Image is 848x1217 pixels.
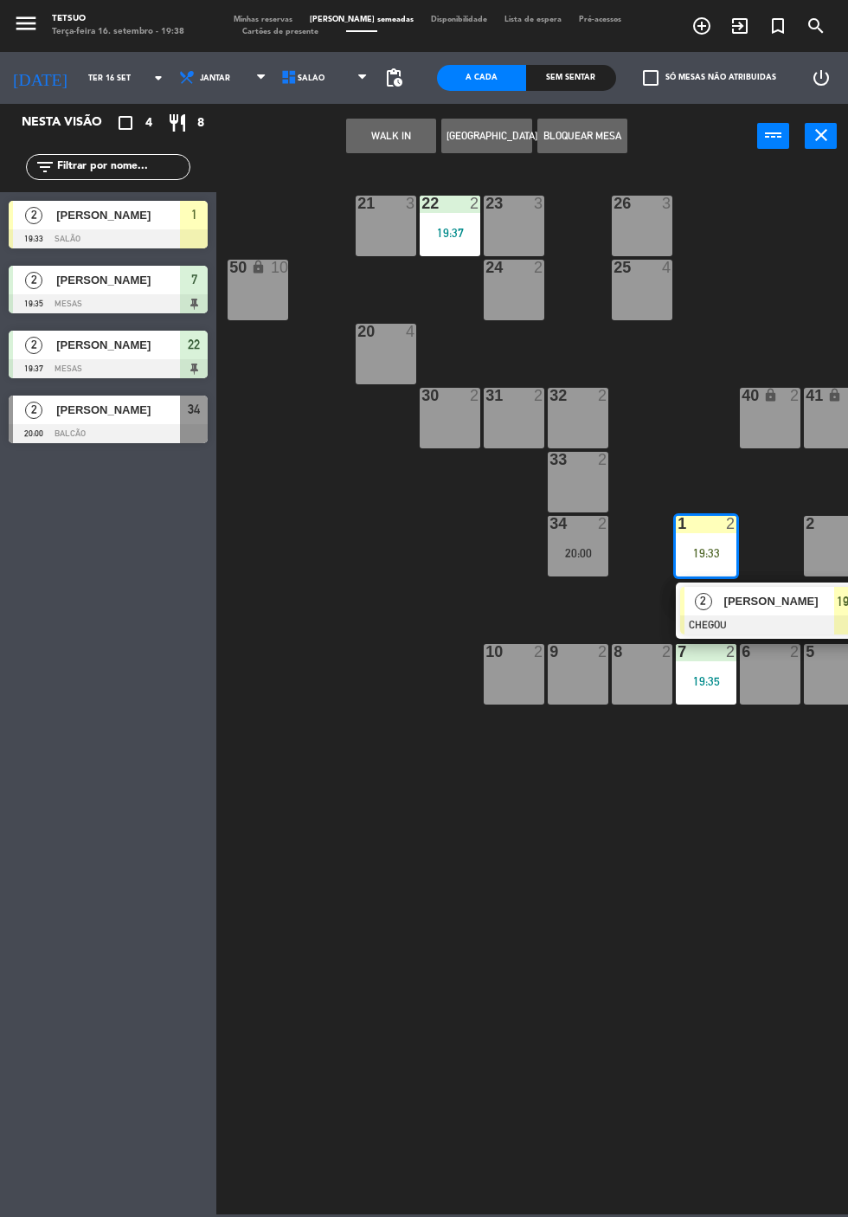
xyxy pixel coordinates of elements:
div: 3 [406,196,416,211]
div: 5 [806,644,806,660]
div: 4 [662,260,672,275]
span: Salão [298,74,324,83]
i: crop_square [115,113,136,133]
div: 2 [470,196,480,211]
div: 2 [790,388,800,403]
div: 2 [598,388,608,403]
span: Disponibilidade [422,16,496,23]
button: Bloquear Mesa [537,119,627,153]
div: A cada [437,65,526,91]
i: lock [763,388,778,402]
span: 2 [25,402,42,419]
div: 20 [357,324,358,339]
div: 10 [271,260,288,275]
span: Minhas reservas [225,16,301,23]
span: pending_actions [383,68,404,88]
div: 2 [598,452,608,467]
i: close [811,125,832,145]
span: [PERSON_NAME] [56,401,180,419]
span: 4 [145,113,152,133]
i: restaurant [167,113,188,133]
div: 7 [678,644,678,660]
span: [PERSON_NAME] [56,271,180,289]
i: add_circle_outline [691,16,712,36]
div: Nesta visão [9,113,125,133]
button: [GEOGRAPHIC_DATA] [441,119,531,153]
div: Sem sentar [526,65,615,91]
div: 2 [726,516,736,531]
div: 2 [806,516,806,531]
div: Tetsuo [52,13,184,26]
span: Jantar [200,74,230,83]
div: 2 [534,644,544,660]
div: 19:33 [676,547,736,559]
div: 3 [534,196,544,211]
i: lock [251,260,266,274]
div: 2 [726,644,736,660]
button: close [805,123,837,149]
div: 2 [534,260,544,275]
span: Cartões de presente [234,28,327,35]
div: 6 [742,644,742,660]
span: [PERSON_NAME] semeadas [301,16,422,23]
button: WALK IN [346,119,436,153]
div: 2 [662,644,672,660]
div: 2 [598,516,608,531]
span: check_box_outline_blank [643,70,658,86]
i: power_input [763,125,784,145]
i: search [806,16,826,36]
div: Terça-feira 16. setembro - 19:38 [52,26,184,39]
div: 2 [598,644,608,660]
span: 2 [25,337,42,354]
i: turned_in_not [768,16,788,36]
div: 2 [534,388,544,403]
button: menu [13,10,39,41]
div: 41 [806,388,806,403]
div: 19:35 [676,675,736,687]
div: 2 [470,388,480,403]
span: [PERSON_NAME] [56,206,180,224]
button: power_input [757,123,789,149]
i: power_settings_new [811,68,832,88]
div: 20:00 [548,547,608,559]
span: 22 [188,334,200,355]
div: 22 [421,196,422,211]
span: 8 [197,113,204,133]
span: 2 [25,272,42,289]
span: 2 [695,593,712,610]
span: [PERSON_NAME] [56,336,180,354]
i: arrow_drop_down [148,68,169,88]
div: 19:37 [420,227,480,239]
i: filter_list [35,157,55,177]
span: 2 [25,207,42,224]
div: 40 [742,388,742,403]
div: 21 [357,196,358,211]
div: 50 [229,260,230,275]
i: menu [13,10,39,36]
label: Só mesas não atribuidas [643,70,776,86]
div: 2 [790,644,800,660]
span: 34 [188,399,200,420]
span: Lista de espera [496,16,570,23]
div: 4 [406,324,416,339]
input: Filtrar por nome... [55,158,190,177]
div: 1 [678,516,678,531]
i: lock [827,388,842,402]
i: exit_to_app [729,16,750,36]
div: 30 [421,388,422,403]
div: 3 [662,196,672,211]
span: 1 [191,204,197,225]
span: 7 [191,269,197,290]
span: [PERSON_NAME] [724,592,835,610]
